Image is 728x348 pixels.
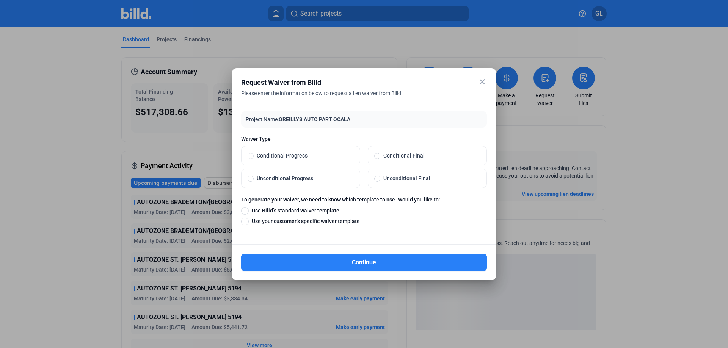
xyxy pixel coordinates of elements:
[478,77,487,86] mat-icon: close
[380,152,480,159] span: Conditional Final
[241,89,468,106] div: Please enter the information below to request a lien waiver from Billd.
[249,207,339,214] span: Use Billd’s standard waiver template
[279,116,350,122] span: OREILLYS AUTO PART OCALA
[241,254,487,271] button: Continue
[254,175,354,182] span: Unconditional Progress
[246,116,279,122] span: Project Name:
[241,196,487,206] label: To generate your waiver, we need to know which template to use. Would you like to:
[241,77,468,88] div: Request Waiver from Billd
[241,135,487,143] span: Waiver Type
[380,175,480,182] span: Unconditional Final
[254,152,354,159] span: Conditional Progress
[249,217,360,225] span: Use your customer’s specific waiver template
